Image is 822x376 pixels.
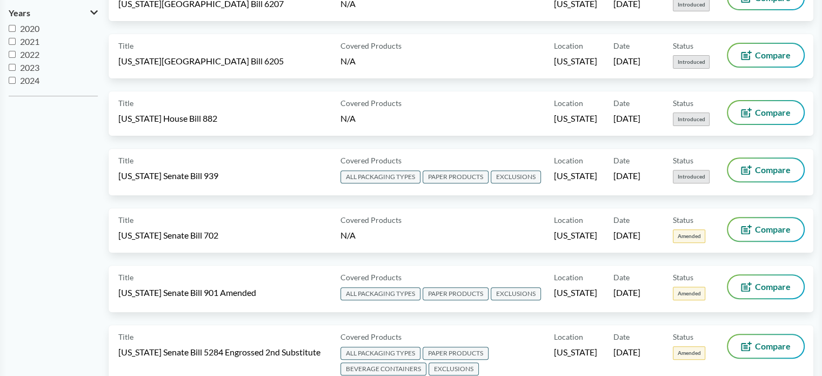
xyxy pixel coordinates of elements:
span: Covered Products [340,214,402,226]
span: Compare [755,51,791,60]
span: Date [613,214,630,226]
span: Title [118,214,133,226]
span: [DATE] [613,346,640,358]
span: Title [118,97,133,109]
span: ALL PACKAGING TYPES [340,170,420,183]
span: Covered Products [340,272,402,283]
span: Amended [673,229,705,243]
input: 2023 [9,64,16,71]
button: Compare [728,275,804,298]
span: [DATE] [613,170,640,182]
span: Covered Products [340,331,402,342]
span: [US_STATE] [554,287,597,299]
input: 2020 [9,25,16,32]
span: Location [554,272,583,283]
span: Date [613,40,630,51]
span: Introduced [673,55,710,69]
span: Introduced [673,170,710,183]
span: Title [118,331,133,342]
span: Title [118,155,133,166]
span: 2024 [20,75,39,85]
span: 2021 [20,36,39,47]
span: Compare [755,108,791,117]
span: [US_STATE] [554,113,597,124]
button: Compare [728,159,804,181]
span: Status [673,272,693,283]
span: [US_STATE] [554,170,597,182]
button: Compare [728,101,804,124]
span: PAPER PRODUCTS [423,347,489,360]
span: EXCLUSIONS [429,362,479,375]
span: [DATE] [613,287,640,299]
span: ALL PACKAGING TYPES [340,347,420,360]
button: Compare [728,335,804,358]
span: [US_STATE] Senate Bill 5284 Engrossed 2nd Substitute [118,346,320,358]
span: Title [118,272,133,283]
span: Location [554,331,583,342]
span: Date [613,155,630,166]
span: Status [673,214,693,226]
span: Amended [673,346,705,360]
button: Compare [728,218,804,241]
span: [US_STATE] Senate Bill 939 [118,170,218,182]
span: Compare [755,166,791,174]
span: [US_STATE] [554,229,597,241]
span: Compare [755,282,791,291]
span: EXCLUSIONS [491,287,541,300]
span: [DATE] [613,229,640,241]
span: [US_STATE] [554,346,597,358]
span: Location [554,97,583,109]
span: Amended [673,287,705,300]
span: [US_STATE] [554,55,597,67]
span: Date [613,272,630,283]
span: Title [118,40,133,51]
span: Covered Products [340,40,402,51]
span: N/A [340,113,356,123]
span: 2023 [20,62,39,72]
input: 2024 [9,77,16,84]
span: PAPER PRODUCTS [423,287,489,300]
span: [DATE] [613,55,640,67]
span: N/A [340,230,356,240]
button: Years [9,4,98,22]
span: Covered Products [340,155,402,166]
button: Compare [728,44,804,67]
span: Status [673,97,693,109]
span: [US_STATE] Senate Bill 702 [118,229,218,241]
span: Location [554,155,583,166]
input: 2022 [9,51,16,58]
span: ALL PACKAGING TYPES [340,287,420,300]
span: Status [673,40,693,51]
span: Date [613,97,630,109]
span: EXCLUSIONS [491,170,541,183]
span: [US_STATE] Senate Bill 901 Amended [118,287,256,299]
span: [DATE] [613,113,640,124]
span: [US_STATE][GEOGRAPHIC_DATA] Bill 6205 [118,55,284,67]
span: BEVERAGE CONTAINERS [340,362,426,375]
span: N/A [340,56,356,66]
span: Date [613,331,630,342]
span: Compare [755,342,791,351]
span: 2020 [20,23,39,34]
input: 2021 [9,38,16,45]
span: 2022 [20,49,39,60]
span: [US_STATE] House Bill 882 [118,113,217,124]
span: Status [673,331,693,342]
span: Compare [755,225,791,234]
span: Years [9,8,30,18]
span: Location [554,40,583,51]
span: Location [554,214,583,226]
span: Status [673,155,693,166]
span: Introduced [673,113,710,126]
span: PAPER PRODUCTS [423,170,489,183]
span: Covered Products [340,97,402,109]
